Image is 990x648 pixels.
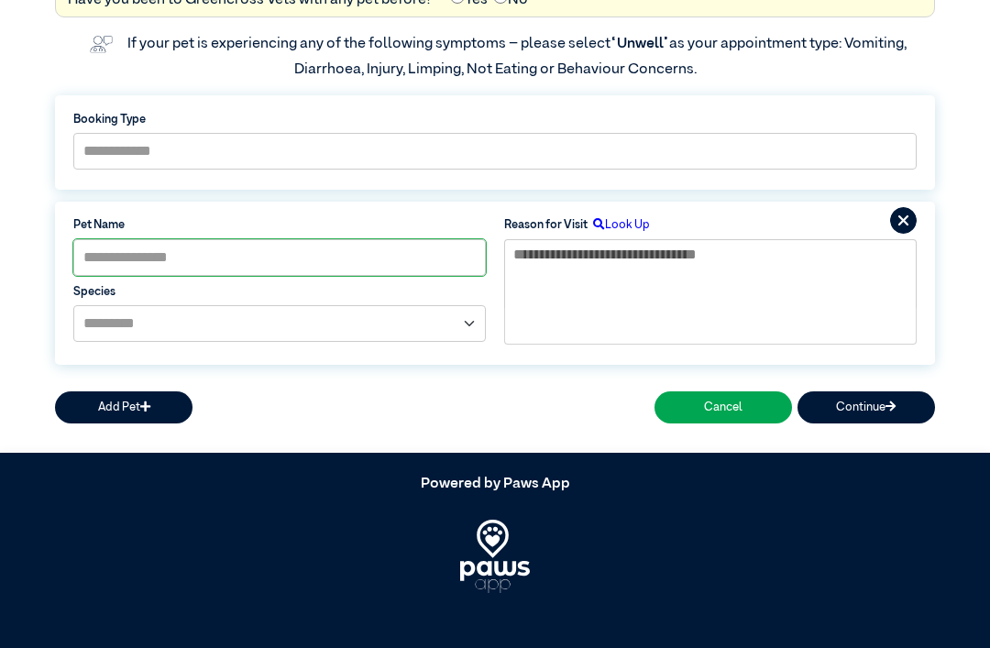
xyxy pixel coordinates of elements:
label: If your pet is experiencing any of the following symptoms – please select as your appointment typ... [127,37,909,77]
label: Pet Name [73,216,486,234]
label: Booking Type [73,111,917,128]
button: Cancel [654,391,792,423]
button: Continue [797,391,935,423]
img: PawsApp [460,520,531,593]
button: Add Pet [55,391,192,423]
img: vet [83,29,118,59]
label: Look Up [588,216,650,234]
label: Reason for Visit [504,216,588,234]
label: Species [73,283,486,301]
span: “Unwell” [610,37,669,51]
h5: Powered by Paws App [55,476,935,493]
